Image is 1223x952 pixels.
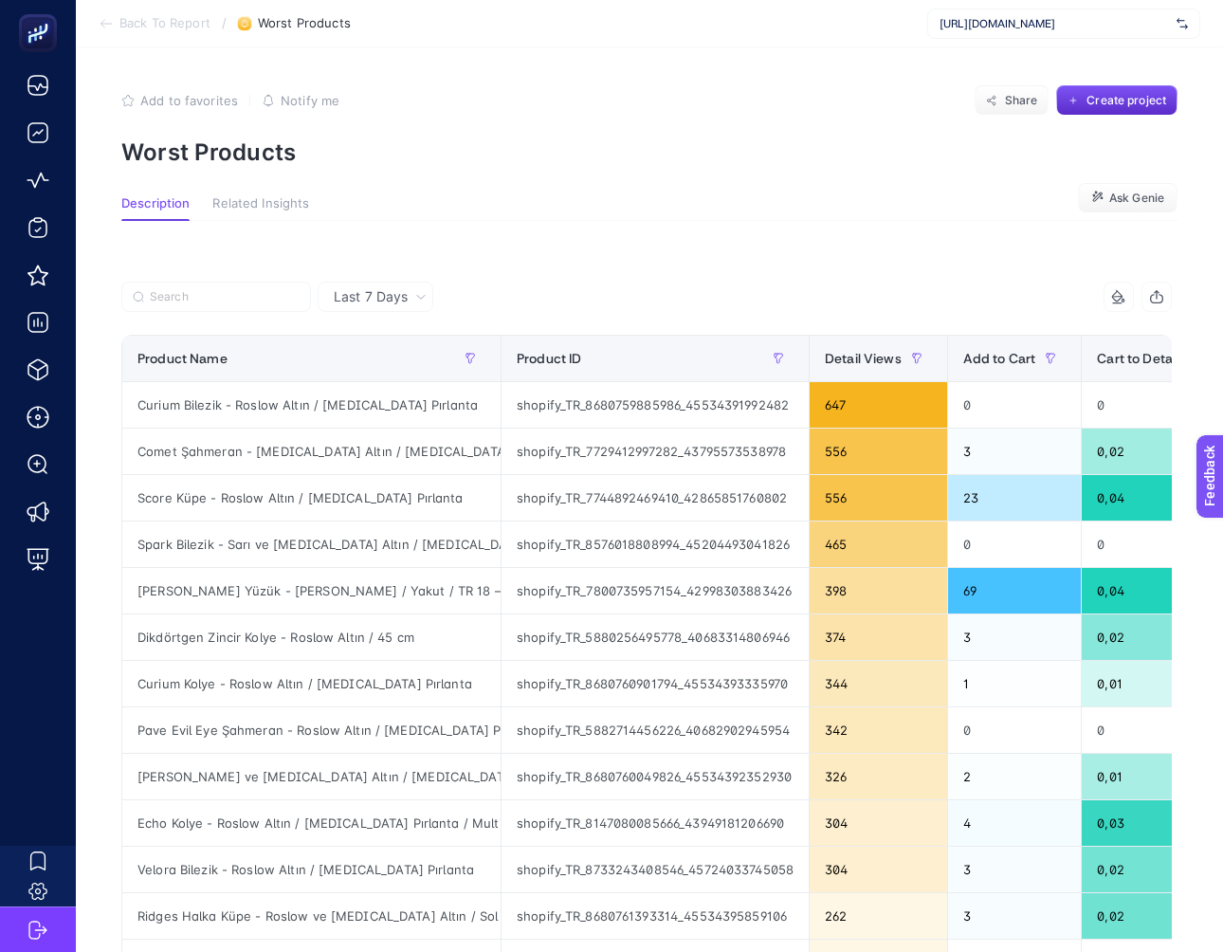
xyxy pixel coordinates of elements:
div: Ridges Halka Küpe - Roslow ve [MEDICAL_DATA] Altın / Sol [122,893,501,939]
div: 556 [810,429,947,474]
span: Back To Report [119,16,210,31]
div: Comet Şahmeran - [MEDICAL_DATA] Altın / [MEDICAL_DATA] Pırlanta [122,429,501,474]
div: 3 [948,847,1082,892]
div: 262 [810,893,947,939]
div: shopify_TR_8680760049826_45534392352930 [502,754,809,799]
span: Description [121,196,190,211]
div: [PERSON_NAME] Yüzük - [PERSON_NAME] / Yakut / TR 18 – EU 58 – US 8.25 [122,568,501,613]
div: 374 [810,614,947,660]
div: Spark Bilezik - Sarı ve [MEDICAL_DATA] Altın / [MEDICAL_DATA] Pırlanta [122,522,501,567]
span: Share [1005,93,1038,108]
div: Score Küpe - Roslow Altın / [MEDICAL_DATA] Pırlanta [122,475,501,521]
div: 647 [810,382,947,428]
div: shopify_TR_8147080085666_43949181206690 [502,800,809,846]
div: 304 [810,800,947,846]
div: shopify_TR_7729412997282_43795573538978 [502,429,809,474]
div: 0 [948,522,1082,567]
div: 3 [948,614,1082,660]
div: 304 [810,847,947,892]
div: Pave Evil Eye Şahmeran - Roslow Altın / [MEDICAL_DATA] Pırlanta [122,707,501,753]
span: Add to Cart [963,351,1036,366]
button: Add to favorites [121,93,238,108]
div: Velora Bilezik - Roslow Altın / [MEDICAL_DATA] Pırlanta [122,847,501,892]
span: Related Insights [212,196,309,211]
div: Echo Kolye - Roslow Altın / [MEDICAL_DATA] Pırlanta / Multicolor Turmalin [122,800,501,846]
div: 3 [948,429,1082,474]
span: [URL][DOMAIN_NAME] [940,16,1169,31]
button: Notify me [262,93,339,108]
span: Product Name [137,351,228,366]
div: shopify_TR_7800735957154_42998303883426 [502,568,809,613]
input: Search [150,290,300,304]
div: 556 [810,475,947,521]
button: Related Insights [212,196,309,221]
div: shopify_TR_5882714456226_40682902945954 [502,707,809,753]
div: 344 [810,661,947,706]
button: Create project [1056,85,1177,116]
div: 2 [948,754,1082,799]
span: Last 7 Days [334,287,408,306]
span: Product ID [517,351,581,366]
div: Dikdörtgen Zincir Kolye - Roslow Altın / 45 cm [122,614,501,660]
div: 398 [810,568,947,613]
div: 0 [948,382,1082,428]
div: 342 [810,707,947,753]
span: / [222,15,227,30]
button: Ask Genie [1078,183,1177,213]
div: shopify_TR_7744892469410_42865851760802 [502,475,809,521]
div: shopify_TR_5880256495778_40683314806946 [502,614,809,660]
button: Share [975,85,1049,116]
div: Curium Bilezik - Roslow Altın / [MEDICAL_DATA] Pırlanta [122,382,501,428]
span: Feedback [11,6,72,21]
div: shopify_TR_8680760901794_45534393335970 [502,661,809,706]
div: shopify_TR_8680759885986_45534391992482 [502,382,809,428]
span: Detail Views [825,351,902,366]
div: shopify_TR_8733243408546_45724033745058 [502,847,809,892]
div: 0 [948,707,1082,753]
div: 1 [948,661,1082,706]
img: svg%3e [1177,14,1188,33]
span: Create project [1086,93,1166,108]
span: Ask Genie [1109,191,1164,206]
div: shopify_TR_8576018808994_45204493041826 [502,522,809,567]
div: 23 [948,475,1082,521]
div: [PERSON_NAME] ve [MEDICAL_DATA] Altın / [MEDICAL_DATA] Pırlanta [122,754,501,799]
button: Description [121,196,190,221]
div: 4 [948,800,1082,846]
div: Curium Kolye - Roslow Altın / [MEDICAL_DATA] Pırlanta [122,661,501,706]
span: Add to favorites [140,93,238,108]
span: Cart to Detail Rate [1097,351,1210,366]
div: shopify_TR_8680761393314_45534395859106 [502,893,809,939]
span: Worst Products [258,16,351,31]
div: 3 [948,893,1082,939]
div: 326 [810,754,947,799]
span: Notify me [281,93,339,108]
div: 69 [948,568,1082,613]
p: Worst Products [121,138,1177,166]
div: 465 [810,522,947,567]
